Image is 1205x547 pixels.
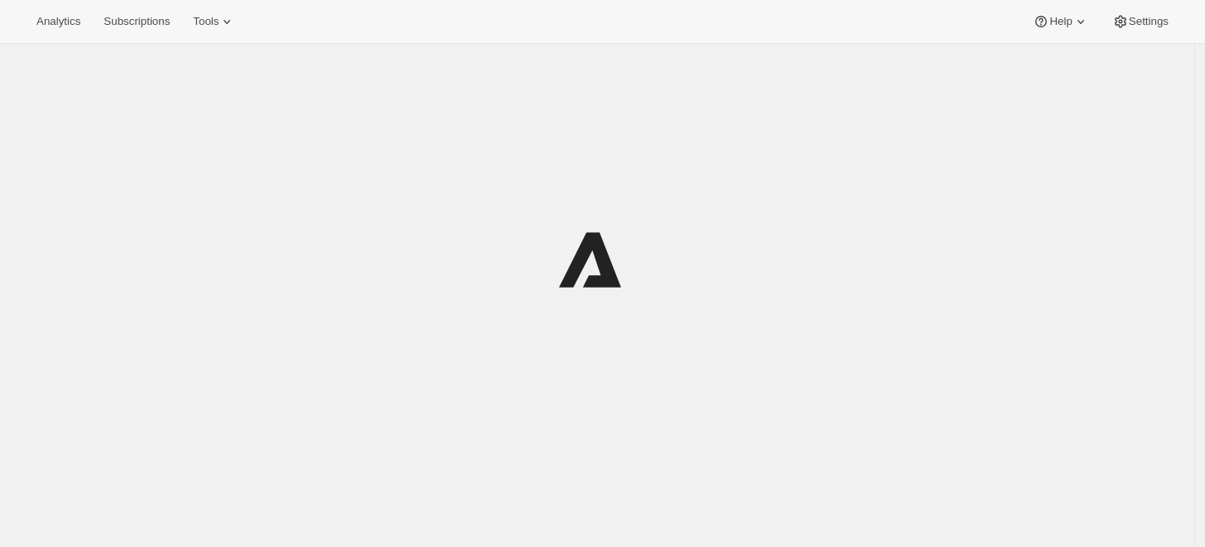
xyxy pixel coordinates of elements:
[36,15,80,28] span: Analytics
[183,10,245,33] button: Tools
[1102,10,1178,33] button: Settings
[94,10,180,33] button: Subscriptions
[104,15,170,28] span: Subscriptions
[193,15,219,28] span: Tools
[1129,15,1169,28] span: Settings
[1049,15,1072,28] span: Help
[1023,10,1098,33] button: Help
[27,10,90,33] button: Analytics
